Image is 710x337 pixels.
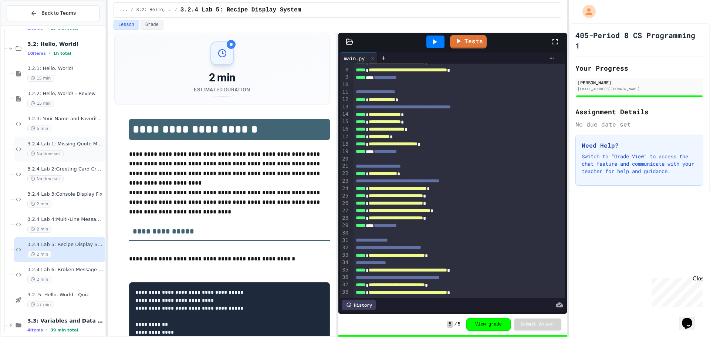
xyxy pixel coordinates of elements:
[27,191,104,198] span: 3.2.4 Lab 3:Console Display Fix
[27,75,54,82] span: 15 min
[27,276,51,283] span: 2 min
[340,66,349,74] div: 8
[340,54,368,62] div: main.py
[136,7,172,13] span: 3.2: Hello, World!
[27,65,104,72] span: 3.2.1: Hello, World!
[27,226,51,233] span: 2 min
[131,7,133,13] span: /
[340,162,349,170] div: 21
[340,200,349,207] div: 26
[340,141,349,148] div: 18
[27,41,104,47] span: 3.2: Hello, World!
[49,50,50,56] span: •
[582,153,697,175] p: Switch to "Grade View" to access the chat feature and communicate with your teacher for help and ...
[575,120,703,129] div: No due date set
[340,111,349,118] div: 14
[27,91,104,97] span: 3.2.2: Hello, World! - Review
[578,86,701,92] div: [EMAIL_ADDRESS][DOMAIN_NAME]
[27,328,43,333] span: 4 items
[447,321,453,328] span: 5
[194,71,250,84] div: 2 min
[27,242,104,248] span: 3.2.4 Lab 5: Recipe Display System
[7,5,99,21] button: Back to Teams
[340,259,349,266] div: 34
[340,96,349,103] div: 12
[175,7,177,13] span: /
[53,51,71,56] span: 1h total
[454,321,457,327] span: /
[342,300,376,310] div: History
[27,100,54,107] span: 15 min
[679,307,703,330] iframe: chat widget
[3,3,51,47] div: Chat with us now!Close
[340,88,349,96] div: 11
[46,327,47,333] span: •
[340,244,349,252] div: 32
[340,185,349,192] div: 24
[27,267,104,273] span: 3.2.4 Lab 6: Broken Message System
[340,192,349,200] div: 25
[340,178,349,185] div: 23
[340,252,349,259] div: 33
[340,222,349,229] div: 29
[575,107,703,117] h2: Assignment Details
[340,215,349,222] div: 28
[27,292,104,298] span: 3.2. 5: Hello, World - Quiz
[340,170,349,177] div: 22
[27,216,104,223] span: 3.2.4 Lab 4:Multi-Line Message Board
[27,166,104,172] span: 3.2.4 Lab 2:Greeting Card Creator
[340,118,349,125] div: 15
[575,3,598,20] div: My Account
[450,35,487,48] a: Tests
[340,155,349,163] div: 20
[340,281,349,289] div: 37
[27,116,104,122] span: 3.2.3: Your Name and Favorite Movie
[340,289,349,296] div: 38
[466,318,511,331] button: View grade
[180,6,301,14] span: 3.2.4 Lab 5: Recipe Display System
[340,237,349,244] div: 31
[27,317,104,324] span: 3.3: Variables and Data Types
[141,20,163,30] button: Grade
[514,319,561,330] button: Submit Answer
[27,150,64,157] span: No time set
[120,7,128,13] span: ...
[340,125,349,133] div: 16
[41,9,76,17] span: Back to Teams
[27,141,104,147] span: 3.2.4 Lab 1: Missing Quote Marks
[340,74,349,81] div: 9
[27,175,64,182] span: No time set
[575,30,703,51] h1: 405-Period 8 CS Programming 1
[194,86,250,93] div: Estimated Duration
[340,103,349,111] div: 13
[520,321,555,327] span: Submit Answer
[578,79,701,86] div: [PERSON_NAME]
[340,133,349,141] div: 17
[340,207,349,215] div: 27
[340,266,349,274] div: 35
[340,274,349,281] div: 36
[27,301,54,308] span: 17 min
[340,229,349,237] div: 30
[114,20,139,30] button: Lesson
[27,200,51,208] span: 2 min
[340,81,349,88] div: 10
[50,328,78,333] span: 39 min total
[27,51,46,56] span: 10 items
[340,148,349,155] div: 19
[340,53,378,64] div: main.py
[27,125,51,132] span: 5 min
[649,275,703,307] iframe: chat widget
[458,321,460,327] span: 5
[575,63,703,73] h2: Your Progress
[27,251,51,258] span: 2 min
[582,141,697,150] h3: Need Help?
